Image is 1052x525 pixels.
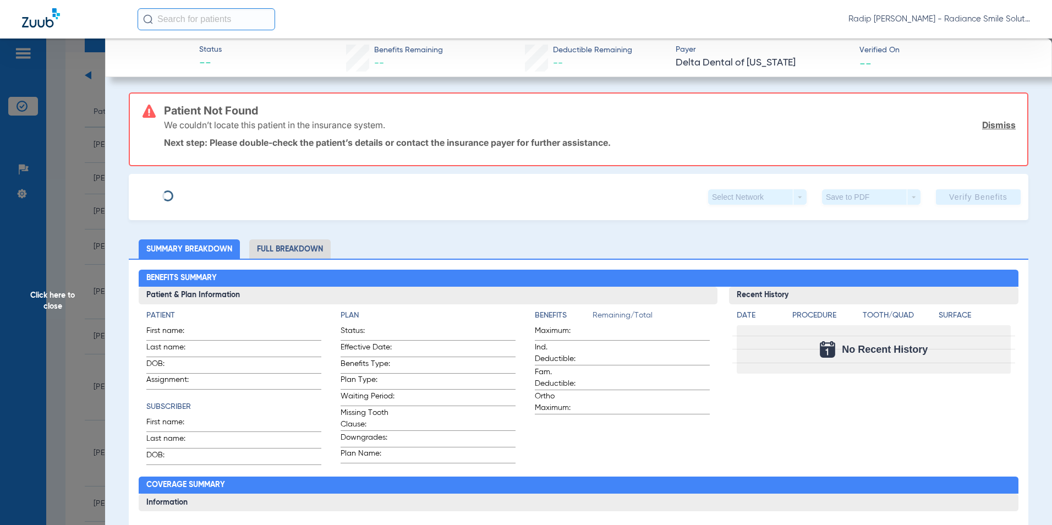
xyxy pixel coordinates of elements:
[535,391,589,414] span: Ortho Maximum:
[939,310,1011,321] h4: Surface
[341,358,394,373] span: Benefits Type:
[139,239,240,259] li: Summary Breakdown
[199,56,222,72] span: --
[341,448,394,463] span: Plan Name:
[863,310,935,325] app-breakdown-title: Tooth/Quad
[939,310,1011,325] app-breakdown-title: Surface
[863,310,935,321] h4: Tooth/Quad
[737,310,783,325] app-breakdown-title: Date
[341,432,394,447] span: Downgrades:
[341,374,394,389] span: Plan Type:
[997,472,1052,525] iframe: Chat Widget
[982,119,1016,130] a: Dismiss
[143,105,156,118] img: error-icon
[146,450,200,464] span: DOB:
[341,325,394,340] span: Status:
[146,310,321,321] h4: Patient
[199,44,222,56] span: Status
[553,45,632,56] span: Deductible Remaining
[737,310,783,321] h4: Date
[341,342,394,357] span: Effective Date:
[535,310,593,321] h4: Benefits
[139,270,1019,287] h2: Benefits Summary
[138,8,275,30] input: Search for patients
[341,407,394,430] span: Missing Tooth Clause:
[792,310,859,325] app-breakdown-title: Procedure
[676,56,850,70] span: Delta Dental of [US_STATE]
[146,417,200,431] span: First name:
[535,310,593,325] app-breakdown-title: Benefits
[859,57,872,69] span: --
[535,367,589,390] span: Fam. Deductible:
[164,105,1016,116] h3: Patient Not Found
[164,137,1016,148] p: Next step: Please double-check the patient’s details or contact the insurance payer for further a...
[143,14,153,24] img: Search Icon
[553,58,563,68] span: --
[146,342,200,357] span: Last name:
[729,287,1018,304] h3: Recent History
[139,477,1019,494] h2: Coverage Summary
[249,239,331,259] li: Full Breakdown
[676,44,850,56] span: Payer
[341,391,394,406] span: Waiting Period:
[374,58,384,68] span: --
[146,325,200,340] span: First name:
[792,310,859,321] h4: Procedure
[146,433,200,448] span: Last name:
[164,119,385,130] p: We couldn’t locate this patient in the insurance system.
[146,358,200,373] span: DOB:
[146,374,200,389] span: Assignment:
[535,342,589,365] span: Ind. Deductible:
[139,494,1019,511] h3: Information
[146,401,321,413] h4: Subscriber
[535,325,589,340] span: Maximum:
[374,45,443,56] span: Benefits Remaining
[139,287,718,304] h3: Patient & Plan Information
[22,8,60,28] img: Zuub Logo
[842,344,928,355] span: No Recent History
[593,310,710,325] span: Remaining/Total
[341,310,516,321] h4: Plan
[848,14,1030,25] span: Radip [PERSON_NAME] - Radiance Smile Solutions
[859,45,1034,56] span: Verified On
[820,341,835,358] img: Calendar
